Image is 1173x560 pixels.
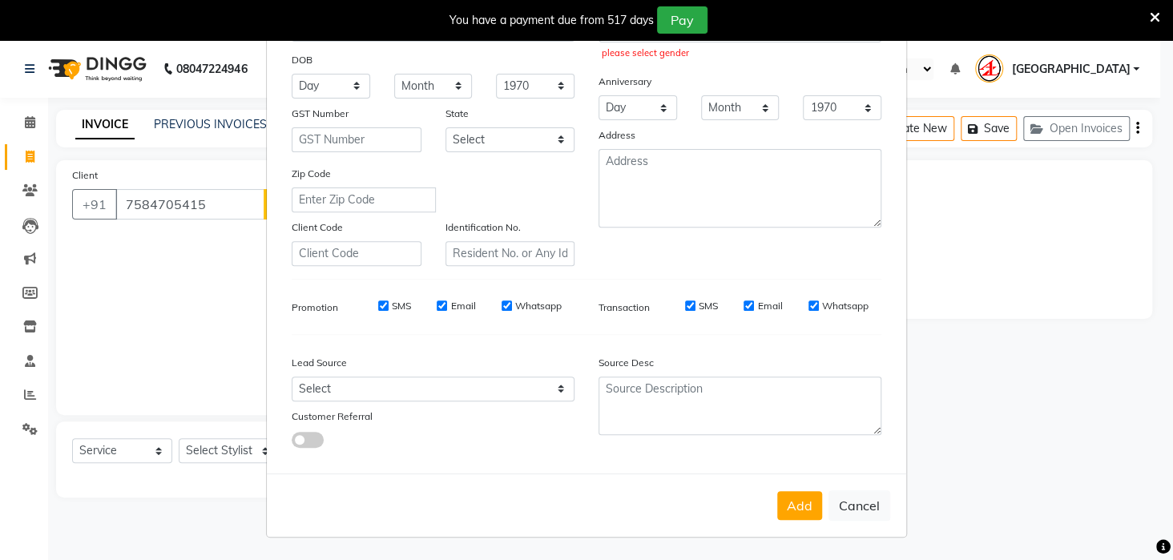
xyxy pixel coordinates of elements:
[515,299,562,313] label: Whatsapp
[292,167,331,181] label: Zip Code
[757,299,782,313] label: Email
[292,409,373,424] label: Customer Referral
[599,128,635,143] label: Address
[292,187,436,212] input: Enter Zip Code
[392,299,411,313] label: SMS
[292,356,347,370] label: Lead Source
[657,6,707,34] button: Pay
[777,491,822,520] button: Add
[599,300,650,315] label: Transaction
[450,299,475,313] label: Email
[292,220,343,235] label: Client Code
[445,107,469,121] label: State
[292,241,421,266] input: Client Code
[599,356,654,370] label: Source Desc
[292,107,349,121] label: GST Number
[822,299,869,313] label: Whatsapp
[602,46,877,60] div: please select gender
[828,490,890,521] button: Cancel
[292,127,421,152] input: GST Number
[292,300,338,315] label: Promotion
[445,241,575,266] input: Resident No. or Any Id
[599,75,651,89] label: Anniversary
[445,220,521,235] label: Identification No.
[699,299,718,313] label: SMS
[292,53,312,67] label: DOB
[449,12,654,29] div: You have a payment due from 517 days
